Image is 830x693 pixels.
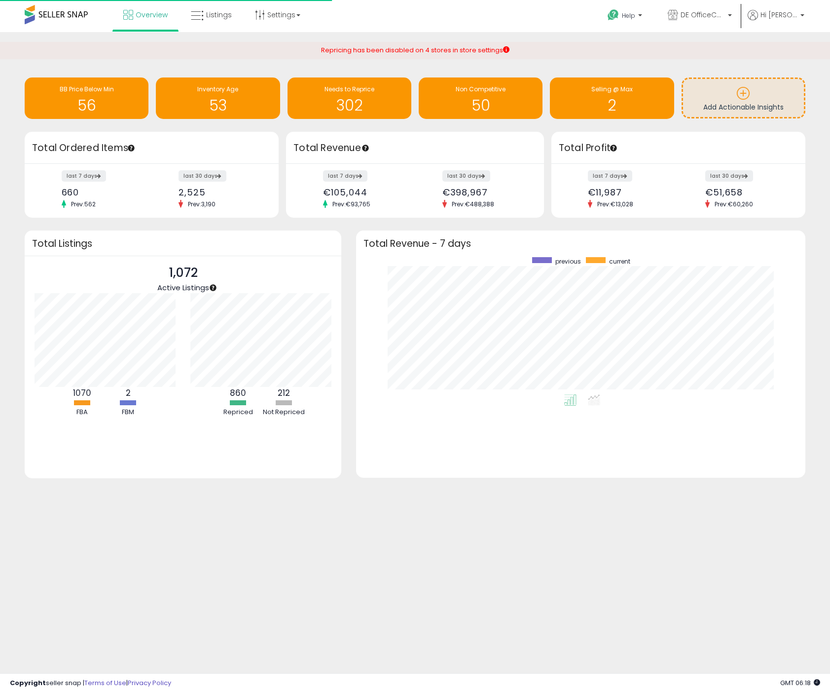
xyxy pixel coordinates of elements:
[703,102,784,112] span: Add Actionable Insights
[363,240,798,247] h3: Total Revenue - 7 days
[157,282,209,293] span: Active Listings
[136,10,168,20] span: Overview
[447,200,499,208] span: Prev: €488,388
[62,187,144,197] div: 660
[288,77,411,119] a: Needs to Reprice 302
[209,283,217,292] div: Tooltip anchor
[681,10,725,20] span: DE OfficeCom Solutions DE
[683,79,804,117] a: Add Actionable Insights
[424,97,538,114] h1: 50
[588,170,632,182] label: last 7 days
[161,97,275,114] h1: 53
[609,257,630,266] span: current
[262,408,306,417] div: Not Repriced
[293,141,537,155] h3: Total Revenue
[442,187,527,197] div: €398,967
[361,144,370,153] div: Tooltip anchor
[292,97,406,114] h1: 302
[206,10,232,20] span: Listings
[66,200,101,208] span: Prev: 562
[710,200,758,208] span: Prev: €60,260
[278,387,290,399] b: 212
[323,187,407,197] div: €105,044
[456,85,505,93] span: Non Competitive
[760,10,797,20] span: Hi [PERSON_NAME]
[183,200,220,208] span: Prev: 3,190
[748,10,804,32] a: Hi [PERSON_NAME]
[600,1,652,32] a: Help
[321,46,509,55] div: Repricing has been disabled on 4 stores in store settings
[609,144,618,153] div: Tooltip anchor
[555,257,581,266] span: previous
[607,9,619,21] i: Get Help
[73,387,91,399] b: 1070
[157,264,209,282] p: 1,072
[60,408,105,417] div: FBA
[588,187,671,197] div: €11,987
[559,141,798,155] h3: Total Profit
[32,141,271,155] h3: Total Ordered Items
[179,170,226,182] label: last 30 days
[705,187,788,197] div: €51,658
[705,170,753,182] label: last 30 days
[127,144,136,153] div: Tooltip anchor
[442,170,490,182] label: last 30 days
[156,77,280,119] a: Inventory Age 53
[327,200,375,208] span: Prev: €93,765
[622,11,635,20] span: Help
[591,85,633,93] span: Selling @ Max
[197,85,238,93] span: Inventory Age
[592,200,638,208] span: Prev: €13,028
[30,97,144,114] h1: 56
[555,97,669,114] h1: 2
[230,387,246,399] b: 860
[126,387,131,399] b: 2
[25,77,148,119] a: BB Price Below Min 56
[62,170,106,182] label: last 7 days
[216,408,260,417] div: Repriced
[60,85,114,93] span: BB Price Below Min
[106,408,150,417] div: FBM
[179,187,261,197] div: 2,525
[419,77,542,119] a: Non Competitive 50
[550,77,674,119] a: Selling @ Max 2
[325,85,374,93] span: Needs to Reprice
[32,240,334,247] h3: Total Listings
[323,170,367,182] label: last 7 days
